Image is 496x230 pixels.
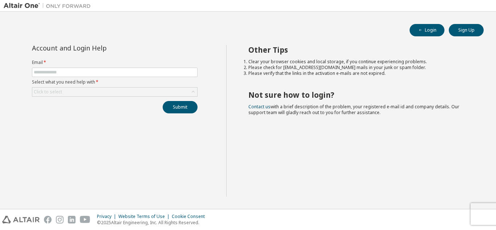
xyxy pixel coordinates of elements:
[68,216,76,223] img: linkedin.svg
[2,216,40,223] img: altair_logo.svg
[32,88,197,96] div: Click to select
[248,65,471,70] li: Please check for [EMAIL_ADDRESS][DOMAIN_NAME] mails in your junk or spam folder.
[248,104,459,116] span: with a brief description of the problem, your registered e-mail id and company details. Our suppo...
[248,70,471,76] li: Please verify that the links in the activation e-mails are not expired.
[56,216,64,223] img: instagram.svg
[80,216,90,223] img: youtube.svg
[163,101,198,113] button: Submit
[248,90,471,100] h2: Not sure how to login?
[32,60,198,65] label: Email
[97,219,209,226] p: © 2025 Altair Engineering, Inc. All Rights Reserved.
[248,104,271,110] a: Contact us
[34,89,62,95] div: Click to select
[248,59,471,65] li: Clear your browser cookies and local storage, if you continue experiencing problems.
[172,214,209,219] div: Cookie Consent
[32,45,164,51] div: Account and Login Help
[118,214,172,219] div: Website Terms of Use
[97,214,118,219] div: Privacy
[32,79,198,85] label: Select what you need help with
[44,216,52,223] img: facebook.svg
[449,24,484,36] button: Sign Up
[410,24,444,36] button: Login
[248,45,471,55] h2: Other Tips
[4,2,94,9] img: Altair One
